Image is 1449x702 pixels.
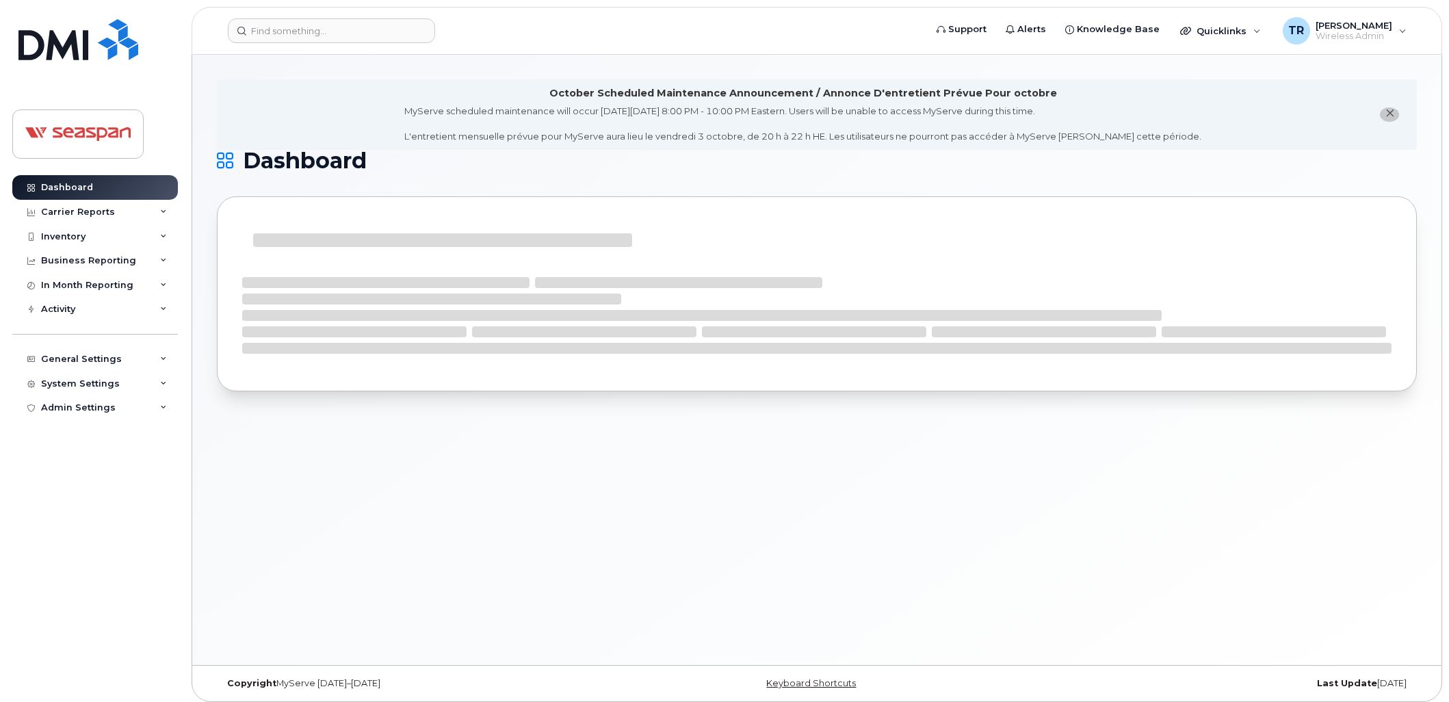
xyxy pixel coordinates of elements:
[549,86,1057,101] div: October Scheduled Maintenance Announcement / Annonce D'entretient Prévue Pour octobre
[1380,107,1399,122] button: close notification
[766,678,856,688] a: Keyboard Shortcuts
[227,678,276,688] strong: Copyright
[217,678,617,689] div: MyServe [DATE]–[DATE]
[404,105,1201,143] div: MyServe scheduled maintenance will occur [DATE][DATE] 8:00 PM - 10:00 PM Eastern. Users will be u...
[1017,678,1417,689] div: [DATE]
[1317,678,1377,688] strong: Last Update
[243,151,367,171] span: Dashboard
